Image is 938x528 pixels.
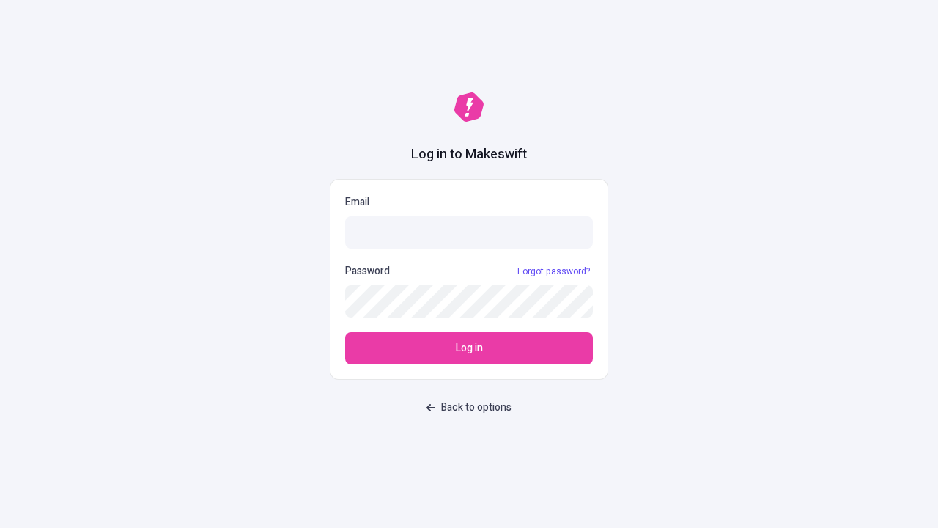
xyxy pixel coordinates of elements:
[456,340,483,356] span: Log in
[441,400,512,416] span: Back to options
[345,332,593,364] button: Log in
[345,216,593,249] input: Email
[514,265,593,277] a: Forgot password?
[345,194,593,210] p: Email
[411,145,527,164] h1: Log in to Makeswift
[418,395,520,421] button: Back to options
[345,263,390,279] p: Password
